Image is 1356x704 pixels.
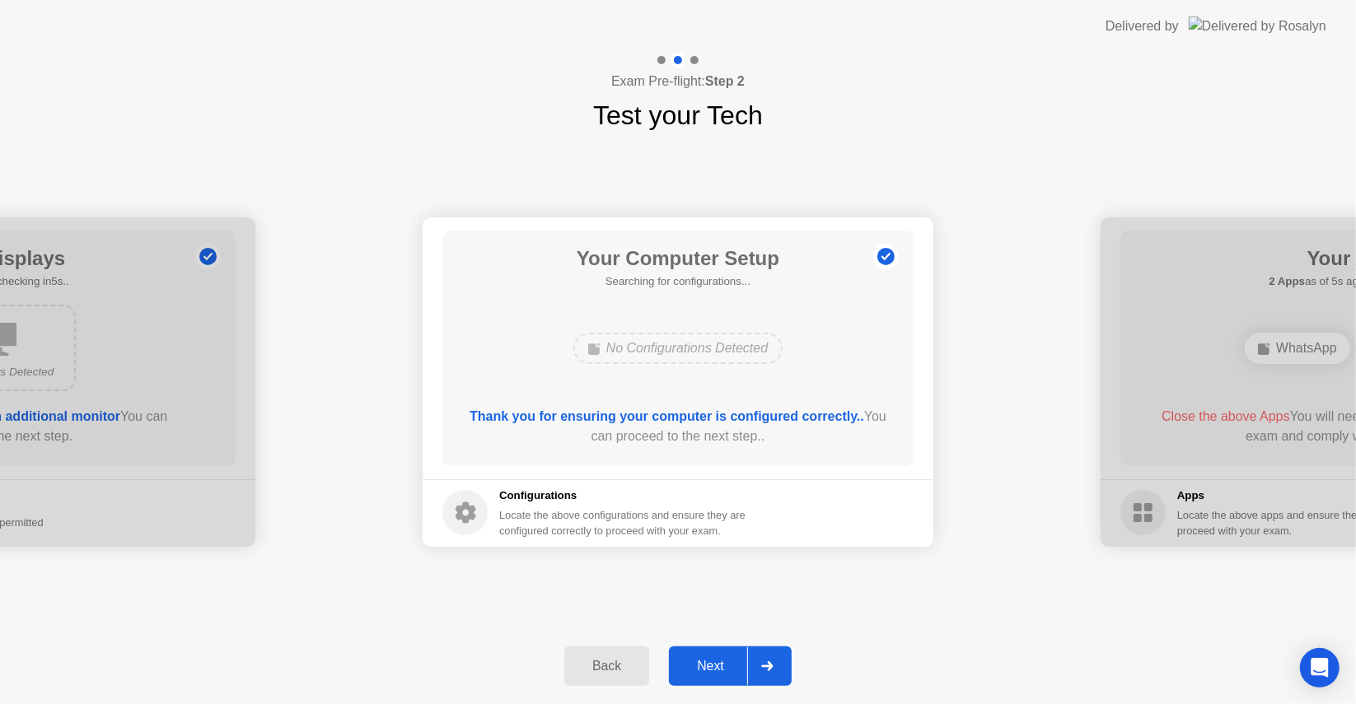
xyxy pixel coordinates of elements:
[1300,648,1340,688] div: Open Intercom Messenger
[1106,16,1179,36] div: Delivered by
[470,409,864,423] b: Thank you for ensuring your computer is configured correctly..
[569,659,644,674] div: Back
[577,273,779,290] h5: Searching for configurations...
[593,96,763,135] h1: Test your Tech
[466,407,891,446] div: You can proceed to the next step..
[564,646,649,686] button: Back
[611,72,745,91] h4: Exam Pre-flight:
[577,244,779,273] h1: Your Computer Setup
[705,74,745,88] b: Step 2
[499,507,749,538] div: Locate the above configurations and ensure they are configured correctly to proceed with your exam.
[499,487,749,504] h5: Configurations
[1189,16,1326,35] img: Delivered by Rosalyn
[674,659,747,674] div: Next
[669,646,792,686] button: Next
[573,333,783,364] div: No Configurations Detected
